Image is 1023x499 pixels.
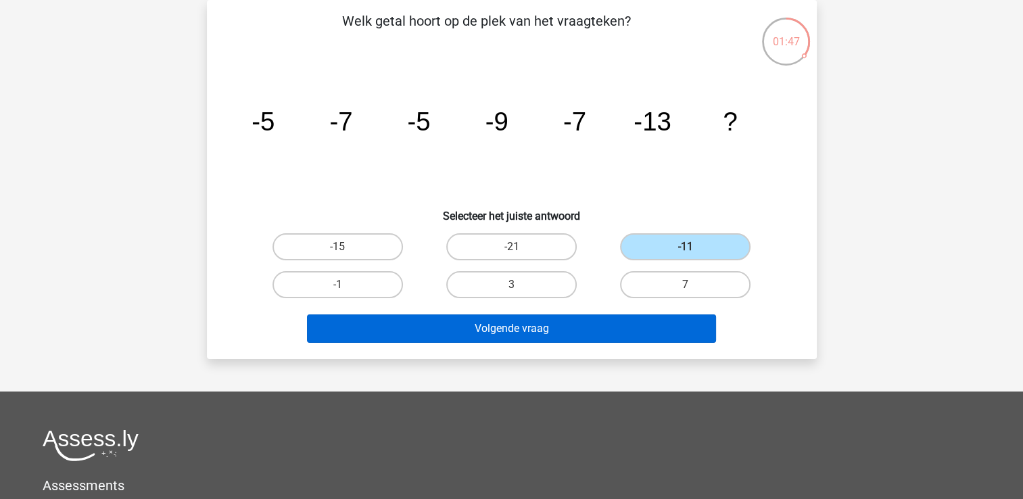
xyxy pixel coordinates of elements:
label: 7 [620,271,751,298]
tspan: -7 [563,107,586,136]
div: 01:47 [761,16,811,50]
tspan: -5 [407,107,430,136]
h6: Selecteer het juiste antwoord [229,199,795,222]
tspan: -7 [329,107,352,136]
label: -21 [446,233,577,260]
tspan: -5 [252,107,275,136]
label: -15 [272,233,403,260]
img: Assessly logo [43,429,139,461]
label: -11 [620,233,751,260]
p: Welk getal hoort op de plek van het vraagteken? [229,11,744,51]
button: Volgende vraag [307,314,716,343]
tspan: ? [723,107,737,136]
tspan: -13 [634,107,671,136]
h5: Assessments [43,477,980,494]
label: -1 [272,271,403,298]
label: 3 [446,271,577,298]
tspan: -9 [485,107,508,136]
